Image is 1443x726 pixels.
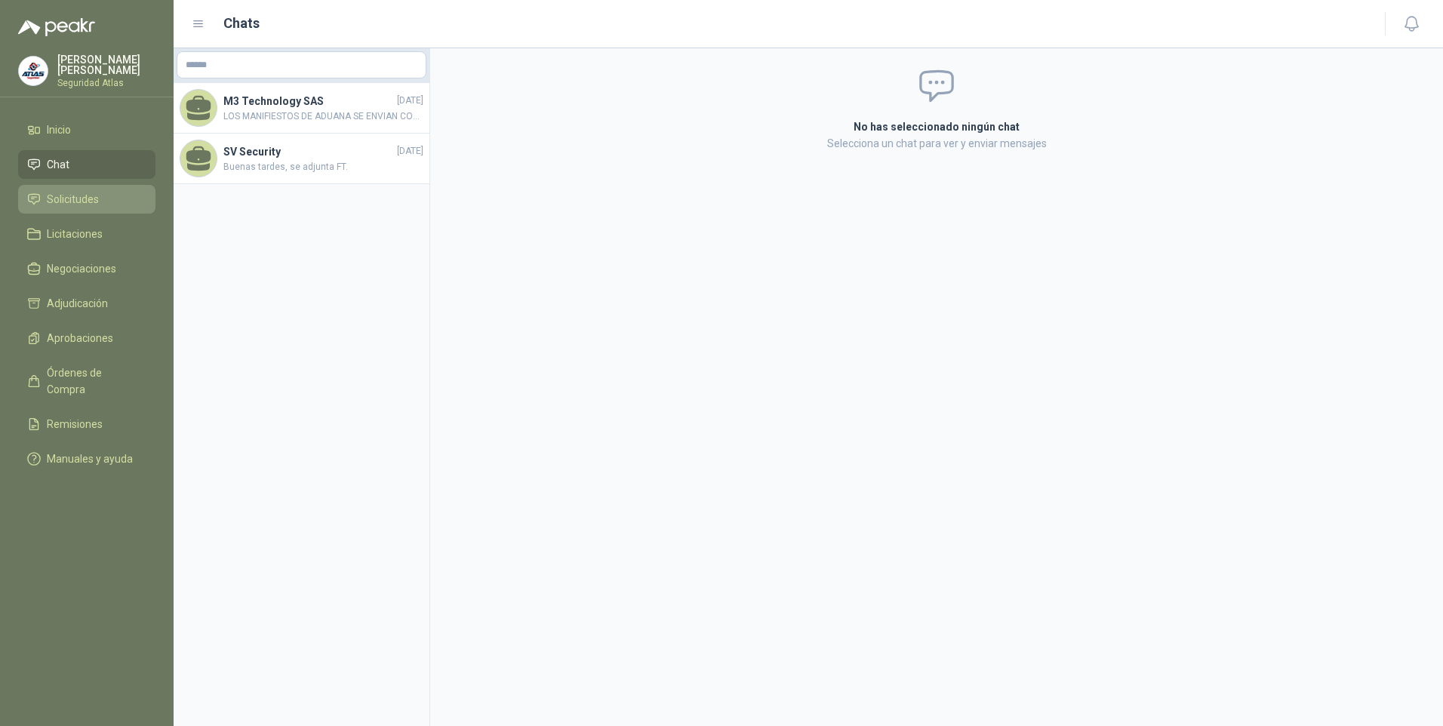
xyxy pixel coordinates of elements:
p: Selecciona un chat para ver y enviar mensajes [673,135,1200,152]
a: Adjudicación [18,289,155,318]
img: Company Logo [19,57,48,85]
a: Inicio [18,115,155,144]
a: Aprobaciones [18,324,155,352]
span: [DATE] [397,94,423,108]
span: Inicio [47,122,71,138]
span: Remisiones [47,416,103,432]
span: Negociaciones [47,260,116,277]
a: Manuales y ayuda [18,445,155,473]
span: Manuales y ayuda [47,451,133,467]
a: Remisiones [18,410,155,438]
p: [PERSON_NAME] [PERSON_NAME] [57,54,155,75]
h4: SV Security [223,143,394,160]
a: Órdenes de Compra [18,358,155,404]
span: Aprobaciones [47,330,113,346]
span: Órdenes de Compra [47,365,141,398]
a: Negociaciones [18,254,155,283]
p: Seguridad Atlas [57,78,155,88]
h2: No has seleccionado ningún chat [673,118,1200,135]
span: Solicitudes [47,191,99,208]
img: Logo peakr [18,18,95,36]
a: Licitaciones [18,220,155,248]
span: Buenas tardes, se adjunta FT. [223,160,423,174]
a: M3 Technology SAS[DATE]LOS MANIFIESTOS DE ADUANA SE ENVIAN CON LAS DIADEMAS (SE ENVIAN ANEXOS) [174,83,429,134]
span: LOS MANIFIESTOS DE ADUANA SE ENVIAN CON LAS DIADEMAS (SE ENVIAN ANEXOS) [223,109,423,124]
h4: M3 Technology SAS [223,93,394,109]
span: [DATE] [397,144,423,158]
a: Chat [18,150,155,179]
h1: Chats [223,13,260,34]
span: Adjudicación [47,295,108,312]
span: Chat [47,156,69,173]
a: SV Security[DATE]Buenas tardes, se adjunta FT. [174,134,429,184]
a: Solicitudes [18,185,155,214]
span: Licitaciones [47,226,103,242]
